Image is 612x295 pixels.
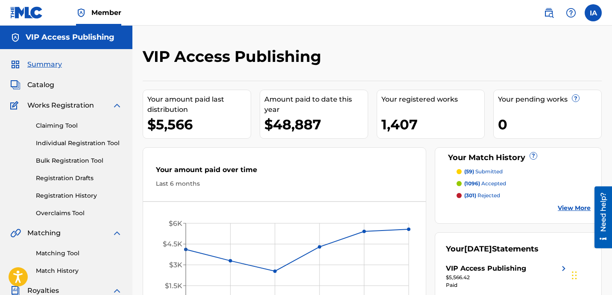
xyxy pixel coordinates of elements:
tspan: $3K [169,261,182,269]
span: (301) [464,192,476,199]
img: Catalog [10,80,20,90]
h2: VIP Access Publishing [143,47,325,66]
div: Your registered works [381,94,485,105]
span: ? [530,152,537,159]
img: expand [112,228,122,238]
img: help [566,8,576,18]
div: Your Match History [446,152,591,164]
a: Claiming Tool [36,121,122,130]
a: Public Search [540,4,557,21]
a: Matching Tool [36,249,122,258]
tspan: $4.5K [163,240,182,248]
div: $5,566 [147,115,251,134]
div: $48,887 [264,115,368,134]
p: submitted [464,168,503,175]
div: Amount paid to date this year [264,94,368,115]
tspan: $6K [169,219,182,228]
span: Works Registration [27,100,94,111]
div: $5,566.42 [446,274,569,281]
div: Paid [446,281,569,289]
div: Your amount paid last distribution [147,94,251,115]
a: SummarySummary [10,59,62,70]
img: search [544,8,554,18]
span: Matching [27,228,61,238]
tspan: $1.5K [165,282,182,290]
a: CatalogCatalog [10,80,54,90]
span: Summary [27,59,62,70]
img: MLC Logo [10,6,43,19]
iframe: Resource Center [588,186,612,248]
a: (59) submitted [457,168,591,175]
img: Summary [10,59,20,70]
div: User Menu [585,4,602,21]
div: Need help? [9,6,21,45]
a: VIP Access Publishingright chevron icon$5,566.42Paid [446,263,569,289]
img: Top Rightsholder [76,8,86,18]
a: Match History [36,266,122,275]
span: (59) [464,168,474,175]
a: Overclaims Tool [36,209,122,218]
div: Help [562,4,580,21]
div: 0 [498,115,601,134]
img: right chevron icon [559,263,569,274]
img: Matching [10,228,21,238]
img: Accounts [10,32,20,43]
span: Catalog [27,80,54,90]
span: ? [572,95,579,102]
div: VIP Access Publishing [446,263,526,274]
p: accepted [464,180,506,187]
p: rejected [464,192,500,199]
a: Registration History [36,191,122,200]
div: Your Statements [446,243,539,255]
div: Last 6 months [156,179,413,188]
span: (1096) [464,180,480,187]
img: expand [112,100,122,111]
a: Bulk Registration Tool [36,156,122,165]
span: Member [91,8,121,18]
iframe: Chat Widget [569,254,612,295]
a: Registration Drafts [36,174,122,183]
h5: VIP Access Publishing [26,32,114,42]
div: 1,407 [381,115,485,134]
a: (301) rejected [457,192,591,199]
div: Your pending works [498,94,601,105]
a: (1096) accepted [457,180,591,187]
div: Drag [572,263,577,288]
a: View More [558,204,591,213]
div: Your amount paid over time [156,165,413,179]
img: Works Registration [10,100,21,111]
span: [DATE] [464,244,492,254]
a: Individual Registration Tool [36,139,122,148]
